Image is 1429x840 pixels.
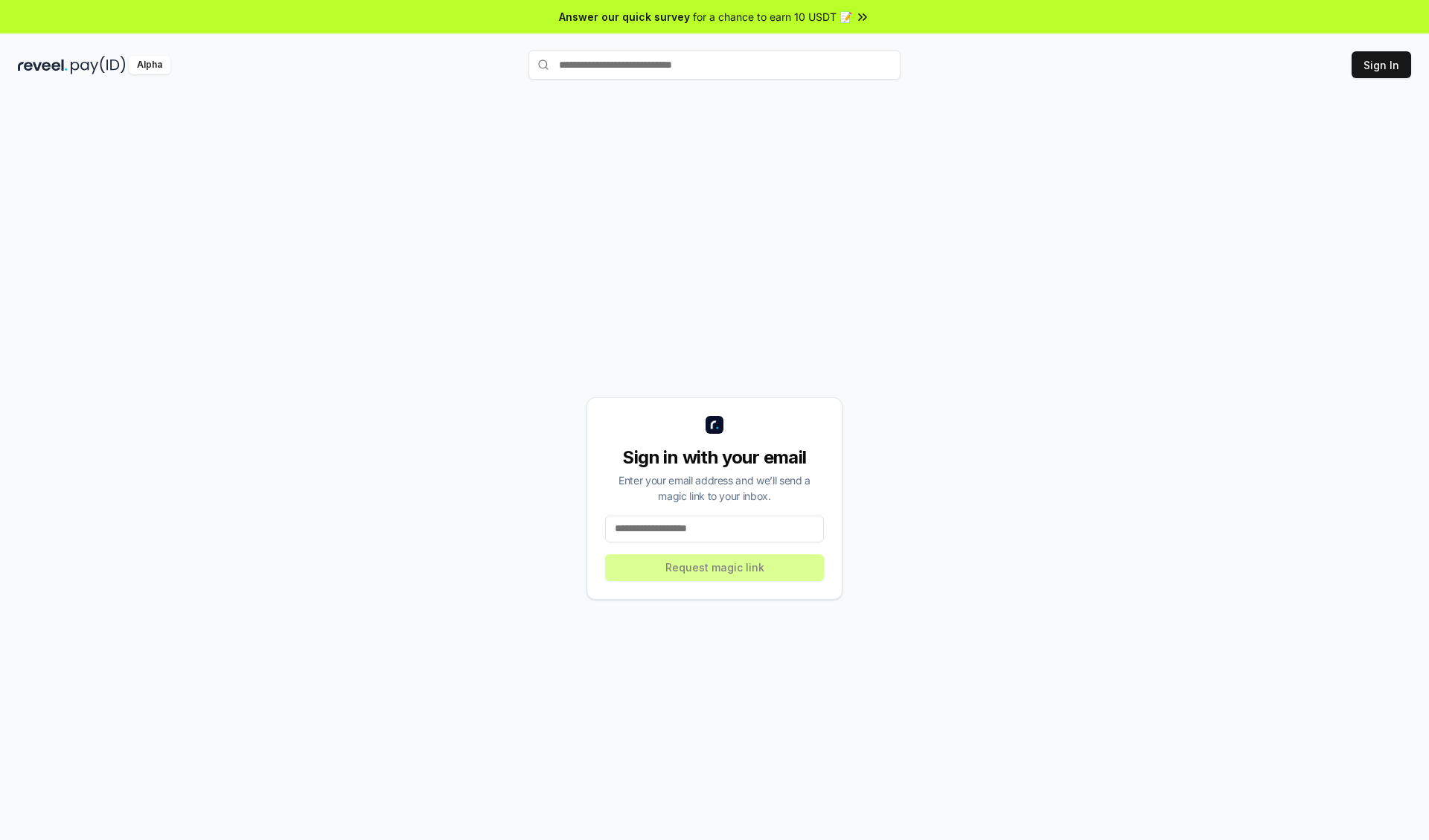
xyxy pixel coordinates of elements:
div: Sign in with your email [605,446,824,469]
img: logo_small [706,416,723,434]
div: Enter your email address and we’ll send a magic link to your inbox. [605,472,824,504]
img: pay_id [71,56,126,74]
img: reveel_dark [18,56,68,74]
span: for a chance to earn 10 USDT 📝 [693,9,852,25]
button: Sign In [1352,51,1411,78]
span: Answer our quick survey [559,9,690,25]
div: Alpha [129,56,170,74]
